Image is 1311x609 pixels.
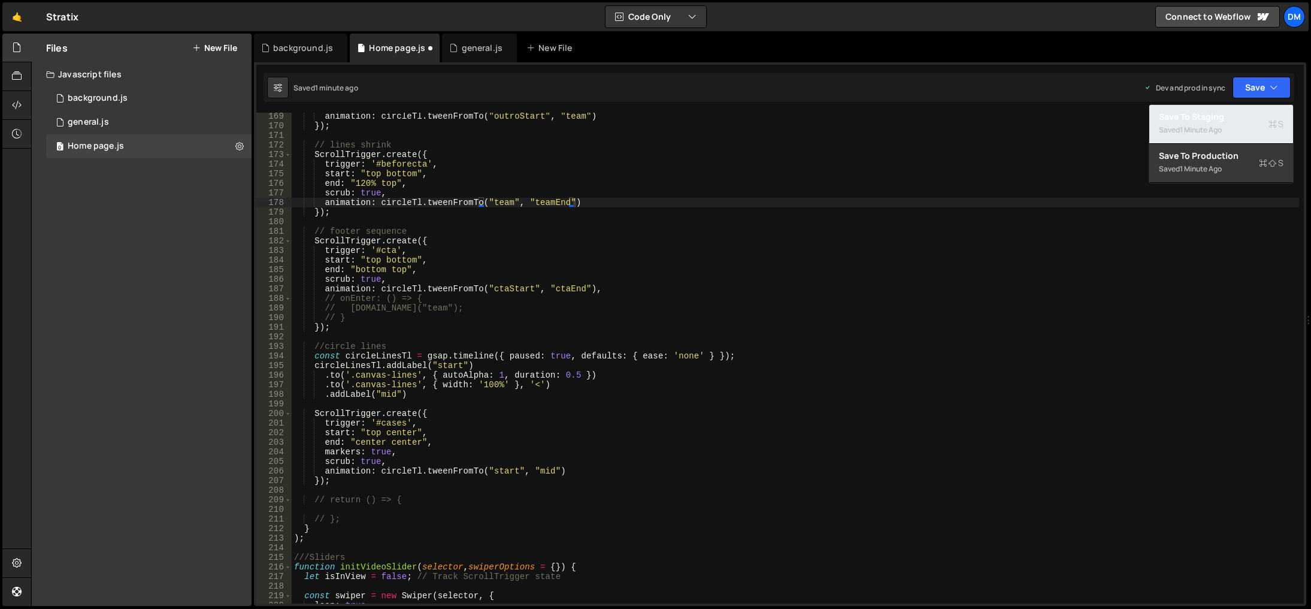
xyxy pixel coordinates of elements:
[605,6,706,28] button: Code Only
[256,169,292,179] div: 175
[256,476,292,486] div: 207
[256,486,292,495] div: 208
[1180,164,1222,174] div: 1 minute ago
[32,62,252,86] div: Javascript files
[1149,105,1293,144] button: Save to StagingS Saved1 minute ago
[256,294,292,303] div: 188
[462,42,503,54] div: general.js
[256,332,292,342] div: 192
[256,399,292,409] div: 199
[256,457,292,466] div: 205
[256,255,292,265] div: 184
[256,140,292,150] div: 172
[1283,6,1305,28] a: Dm
[1159,162,1283,176] div: Saved
[256,284,292,294] div: 187
[293,83,358,93] div: Saved
[256,111,292,121] div: 169
[256,553,292,562] div: 215
[68,117,109,128] div: general.js
[256,370,292,380] div: 196
[256,543,292,553] div: 214
[1144,83,1225,93] div: Dev and prod in sync
[1149,144,1293,183] button: Save to ProductionS Saved1 minute ago
[256,236,292,246] div: 182
[46,134,252,158] div: 16575/45977.js
[256,524,292,533] div: 212
[68,93,128,104] div: background.js
[273,42,333,54] div: background.js
[526,42,577,54] div: New File
[256,581,292,591] div: 218
[256,466,292,476] div: 206
[1233,77,1291,98] button: Save
[256,572,292,581] div: 217
[256,342,292,351] div: 193
[1149,104,1294,183] div: Code Only
[256,591,292,601] div: 219
[256,207,292,217] div: 179
[369,42,425,54] div: Home page.js
[256,447,292,457] div: 204
[1159,111,1283,123] div: Save to Staging
[256,313,292,322] div: 190
[256,514,292,524] div: 211
[256,438,292,447] div: 203
[1259,157,1283,169] span: S
[2,2,32,31] a: 🤙
[256,533,292,543] div: 213
[256,418,292,428] div: 201
[256,409,292,418] div: 200
[56,143,63,152] span: 0
[256,159,292,169] div: 174
[256,495,292,505] div: 209
[68,141,124,152] div: Home page.js
[1180,125,1222,135] div: 1 minute ago
[256,390,292,399] div: 198
[256,217,292,227] div: 180
[46,10,78,24] div: Stratix
[256,121,292,131] div: 170
[256,265,292,275] div: 185
[256,322,292,332] div: 191
[256,188,292,198] div: 177
[256,428,292,438] div: 202
[256,562,292,572] div: 216
[256,361,292,370] div: 195
[46,110,252,134] div: 16575/45802.js
[256,131,292,140] div: 171
[315,83,358,93] div: 1 minute ago
[256,380,292,390] div: 197
[256,505,292,514] div: 210
[256,275,292,284] div: 186
[46,41,68,55] h2: Files
[256,351,292,361] div: 194
[1155,6,1280,28] a: Connect to Webflow
[192,43,237,53] button: New File
[256,198,292,207] div: 178
[256,246,292,255] div: 183
[1159,150,1283,162] div: Save to Production
[256,303,292,313] div: 189
[46,86,252,110] div: 16575/45066.js
[1159,123,1283,137] div: Saved
[256,150,292,159] div: 173
[256,179,292,188] div: 176
[1268,118,1283,130] span: S
[256,227,292,236] div: 181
